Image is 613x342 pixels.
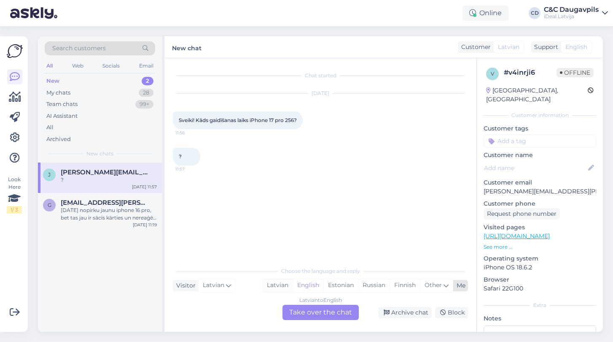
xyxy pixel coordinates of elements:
[173,72,468,79] div: Chat started
[323,279,358,292] div: Estonian
[179,117,297,123] span: Sveiki! Kāds gaidīšanas laiks iPhone 17 pro 256?
[61,176,157,184] div: ?
[484,111,596,119] div: Customer information
[46,89,70,97] div: My chats
[484,187,596,196] p: [PERSON_NAME][EMAIL_ADDRESS][PERSON_NAME][DOMAIN_NAME]
[531,43,558,52] div: Support
[263,279,293,292] div: Latvian
[101,60,121,71] div: Socials
[529,7,540,19] div: CD
[142,77,153,85] div: 2
[139,89,153,97] div: 28
[484,135,596,147] input: Add a tag
[458,43,491,52] div: Customer
[484,232,550,240] a: [URL][DOMAIN_NAME]
[557,68,594,77] span: Offline
[48,171,51,178] span: j
[484,254,596,263] p: Operating system
[179,153,182,160] span: ?
[46,100,78,109] div: Team chats
[293,279,323,292] div: English
[46,135,71,144] div: Archived
[61,168,148,176] span: janis.kulins@gmail.com
[175,166,207,172] span: 11:57
[86,150,113,157] span: New chats
[484,163,586,173] input: Add name
[484,124,596,133] p: Customer tags
[498,43,519,52] span: Latvian
[486,86,588,104] div: [GEOGRAPHIC_DATA], [GEOGRAPHIC_DATA]
[484,275,596,284] p: Browser
[173,281,196,290] div: Visitor
[137,60,155,71] div: Email
[544,6,608,20] a: C&C DaugavpilsiDeal Latvija
[435,307,468,318] div: Block
[7,206,22,214] div: 1 / 3
[544,13,599,20] div: iDeal Latvija
[46,77,59,85] div: New
[484,199,596,208] p: Customer phone
[175,130,207,136] span: 11:56
[173,267,468,275] div: Choose the language and reply
[132,184,157,190] div: [DATE] 11:57
[565,43,587,52] span: English
[48,202,51,208] span: g
[173,90,468,97] div: [DATE]
[7,176,22,214] div: Look Here
[390,279,420,292] div: Finnish
[70,60,85,71] div: Web
[484,223,596,232] p: Visited pages
[425,281,442,289] span: Other
[484,178,596,187] p: Customer email
[61,206,157,222] div: [DATE] nopirku jaunu iphone 16 pro, bet tas jau ir sācis kārties un nereaģēt ik pa laikam. Vai va...
[133,222,157,228] div: [DATE] 11:19
[484,263,596,272] p: iPhone OS 18.6.2
[358,279,390,292] div: Russian
[299,296,342,304] div: Latvian to English
[484,151,596,160] p: Customer name
[462,5,508,21] div: Online
[379,307,432,318] div: Archive chat
[491,71,494,77] span: v
[484,284,596,293] p: Safari 22G100
[484,243,596,251] p: See more ...
[46,112,78,120] div: AI Assistant
[172,41,202,53] label: New chat
[45,60,54,71] div: All
[544,6,599,13] div: C&C Daugavpils
[46,123,54,132] div: All
[7,43,23,59] img: Askly Logo
[61,199,148,206] span: guna.emilija@gmail.com
[484,314,596,323] p: Notes
[52,44,106,53] span: Search customers
[203,281,224,290] span: Latvian
[484,208,560,220] div: Request phone number
[282,305,359,320] div: Take over the chat
[484,301,596,309] div: Extra
[453,281,465,290] div: Me
[504,68,557,78] div: # v4inrji6
[135,100,153,109] div: 99+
